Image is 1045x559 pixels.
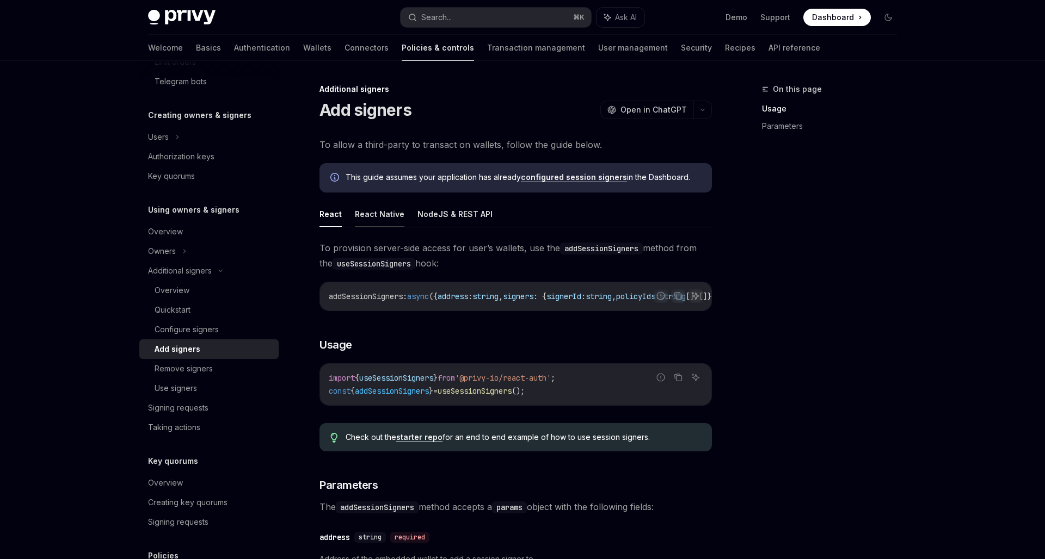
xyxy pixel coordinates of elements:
span: (); [512,386,525,396]
button: Copy the contents from the code block [671,289,685,303]
button: React [319,201,342,227]
h5: Key quorums [148,455,198,468]
button: Report incorrect code [654,370,668,384]
div: Users [148,131,169,144]
a: Overview [139,222,279,241]
a: Quickstart [139,300,279,320]
div: Overview [155,284,189,297]
span: , [612,291,616,301]
span: useSessionSigners [359,373,433,383]
div: Taking actions [148,421,200,434]
span: const [329,386,351,396]
div: Overview [148,225,183,238]
a: Overview [139,281,279,300]
span: async [407,291,429,301]
a: Overview [139,473,279,493]
img: dark logo [148,10,216,25]
span: Usage [319,337,352,352]
div: Additional signers [319,84,712,95]
span: policyIds [616,291,655,301]
a: Telegram bots [139,72,279,91]
h1: Add signers [319,100,411,120]
div: Quickstart [155,303,190,316]
span: signerId [546,291,581,301]
span: On this page [773,83,822,96]
span: : [403,291,407,301]
span: : [468,291,472,301]
a: Security [681,35,712,61]
span: useSessionSigners [438,386,512,396]
span: To allow a third-party to transact on wallets, follow the guide below. [319,137,712,152]
div: Add signers [155,343,200,356]
a: Connectors [345,35,389,61]
span: address [438,291,468,301]
span: Parameters [319,477,378,493]
span: This guide assumes your application has already in the Dashboard. [346,172,701,183]
a: Add signers [139,339,279,359]
a: Configure signers [139,320,279,339]
span: ({ [429,291,438,301]
span: : { [533,291,546,301]
button: Search...⌘K [401,8,591,27]
div: Configure signers [155,323,219,336]
span: Open in ChatGPT [620,104,687,115]
span: } [433,373,438,383]
a: configured session signers [521,172,627,182]
span: string [472,291,499,301]
a: Support [760,12,790,23]
a: starter repo [396,432,442,442]
code: addSessionSigners [336,501,419,513]
span: , [499,291,503,301]
span: string [586,291,612,301]
span: ; [551,373,555,383]
div: Key quorums [148,170,195,183]
span: { [355,373,359,383]
a: Wallets [303,35,331,61]
div: Search... [421,11,452,24]
code: addSessionSigners [560,243,643,254]
a: Authentication [234,35,290,61]
span: } [429,386,433,396]
span: ⌘ K [573,13,585,22]
span: signers [503,291,533,301]
code: useSessionSigners [333,258,415,270]
button: Open in ChatGPT [600,101,693,119]
span: from [438,373,455,383]
button: Copy the contents from the code block [671,370,685,384]
a: Use signers [139,378,279,398]
a: User management [598,35,668,61]
div: Remove signers [155,362,213,375]
span: Dashboard [812,12,854,23]
button: Ask AI [689,289,703,303]
a: Creating key quorums [139,493,279,512]
a: Key quorums [139,166,279,186]
span: string [359,533,382,542]
span: import [329,373,355,383]
svg: Tip [330,433,338,443]
div: Telegram bots [155,75,207,88]
a: Welcome [148,35,183,61]
span: To provision server-side access for user’s wallets, use the method from the hook: [319,240,712,271]
button: React Native [355,201,404,227]
svg: Info [330,173,341,184]
button: Ask AI [597,8,644,27]
a: Taking actions [139,418,279,437]
a: Recipes [725,35,755,61]
h5: Creating owners & signers [148,109,251,122]
div: Overview [148,476,183,489]
span: Ask AI [615,12,637,23]
button: NodeJS & REST API [417,201,493,227]
span: addSessionSigners [355,386,429,396]
span: []}[]}) [686,291,716,301]
a: Policies & controls [402,35,474,61]
span: addSessionSigners [329,291,403,301]
a: API reference [769,35,820,61]
div: Additional signers [148,264,212,277]
a: Basics [196,35,221,61]
a: Parameters [762,117,906,135]
span: : [581,291,586,301]
span: The method accepts a object with the following fields: [319,499,712,514]
div: required [390,532,429,543]
a: Dashboard [803,9,871,26]
div: Signing requests [148,515,208,529]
